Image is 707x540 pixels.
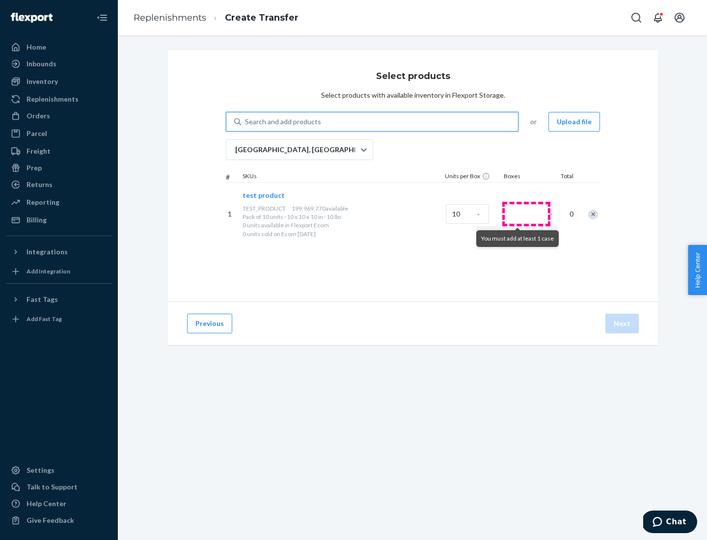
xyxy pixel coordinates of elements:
p: 0 units sold on Ecom [DATE] [243,230,442,238]
a: Reporting [6,194,112,210]
div: Reporting [27,197,59,207]
a: Create Transfer [225,12,299,23]
div: Fast Tags [27,295,58,304]
div: Give Feedback [27,515,74,525]
a: Inbounds [6,56,112,72]
input: [GEOGRAPHIC_DATA], [GEOGRAPHIC_DATA] [234,145,235,155]
a: Replenishments [6,91,112,107]
a: Settings [6,462,112,478]
button: Previous [187,314,232,333]
button: Help Center [688,245,707,295]
p: 0 units available in Flexport Ecom [243,221,442,229]
div: Pack of 10 units · 10 x 10 x 10 in · 10 lbs [243,213,442,221]
div: Remove Item [588,210,598,219]
a: Add Fast Tag [6,311,112,327]
div: Returns [27,180,53,189]
span: TEST_PRODUCT [243,205,286,212]
div: Search and add products [245,117,321,127]
div: Orders [27,111,50,121]
span: test product [243,191,285,199]
div: You must add at least 1 case [476,230,559,247]
iframe: Opens a widget where you can chat to one of our agents [643,511,697,535]
h3: Select products [376,70,450,82]
button: Open notifications [648,8,668,27]
div: # [226,172,241,182]
div: Units per Box [443,172,502,182]
div: SKUs [241,172,443,182]
a: Help Center [6,496,112,512]
a: Returns [6,177,112,192]
a: Prep [6,160,112,176]
img: Flexport logo [11,13,53,23]
button: Next [605,314,639,333]
input: Case Quantity [446,204,489,224]
a: Parcel [6,126,112,141]
div: Inbounds [27,59,56,69]
a: Add Integration [6,264,112,279]
button: Open Search Box [626,8,646,27]
div: Freight [27,146,51,156]
a: Orders [6,108,112,124]
div: Integrations [27,247,68,257]
button: Integrations [6,244,112,260]
a: Freight [6,143,112,159]
button: Open account menu [670,8,689,27]
a: Home [6,39,112,55]
div: Boxes [502,172,551,182]
button: Talk to Support [6,479,112,495]
div: Parcel [27,129,47,138]
p: 1 [228,209,239,219]
div: Talk to Support [27,482,78,492]
input: Number of boxes [505,204,548,224]
p: [GEOGRAPHIC_DATA], [GEOGRAPHIC_DATA] [235,145,360,155]
span: = [549,209,559,219]
div: Select products with available inventory in Flexport Storage. [321,90,505,100]
div: Prep [27,163,42,173]
a: Inventory [6,74,112,89]
a: Billing [6,212,112,228]
div: Billing [27,215,47,225]
div: Help Center [27,499,66,509]
button: test product [243,190,285,200]
div: Replenishments [27,94,79,104]
span: 199,969,770 available [292,205,348,212]
span: or [530,117,537,127]
div: Inventory [27,77,58,86]
button: Close Navigation [92,8,112,27]
button: Give Feedback [6,513,112,528]
div: Home [27,42,46,52]
div: Add Fast Tag [27,315,62,323]
div: Settings [27,465,54,475]
span: 0 [564,209,573,219]
div: Total [551,172,575,182]
button: Fast Tags [6,292,112,307]
div: Add Integration [27,267,70,275]
ol: breadcrumbs [126,3,306,32]
a: Replenishments [134,12,206,23]
button: Upload file [548,112,600,132]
